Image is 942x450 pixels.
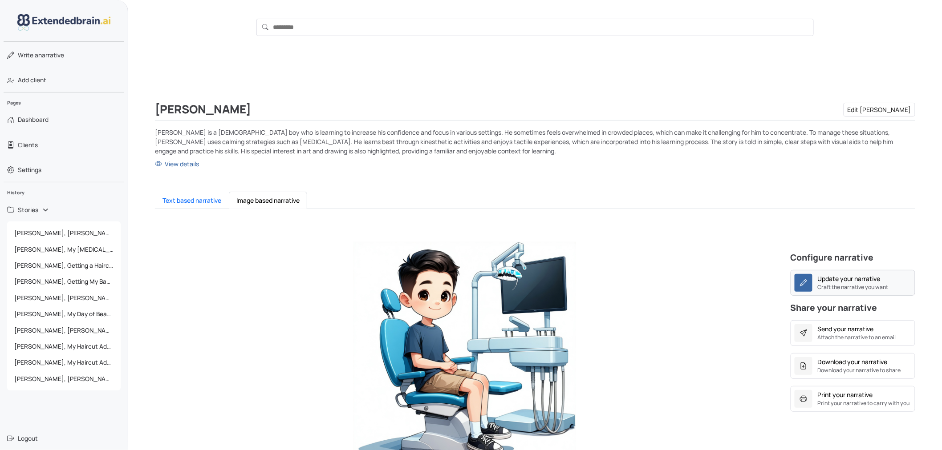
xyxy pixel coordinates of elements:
[7,290,121,306] a: [PERSON_NAME], [PERSON_NAME]’s Day of Beauty at [PERSON_NAME]
[7,338,121,354] a: [PERSON_NAME], My Haircut Adventure at [PERSON_NAME]
[791,320,915,346] button: Send your narrativeAttach the narrative to an email
[11,290,117,306] span: [PERSON_NAME], [PERSON_NAME]’s Day of Beauty at [PERSON_NAME]
[791,303,915,317] h4: Share your narrative
[7,322,121,338] a: [PERSON_NAME], [PERSON_NAME]'s Day of Beauty at [PERSON_NAME]
[791,270,915,296] button: Update your narrativeCraft the narrative you want
[818,274,881,283] div: Update your narrative
[7,273,121,289] a: [PERSON_NAME], Getting My Bangs Trimmed at [PERSON_NAME]
[229,192,307,209] button: Image based narrative
[11,257,117,273] span: [PERSON_NAME], Getting a Haircut at [PERSON_NAME]
[18,51,38,59] span: Write a
[818,366,901,374] small: Download your narrative to share
[11,306,117,322] span: [PERSON_NAME], My Day of Beauty at [PERSON_NAME]
[18,76,46,84] span: Add client
[818,324,874,333] div: Send your narrative
[18,165,41,174] span: Settings
[155,159,915,169] a: View details
[791,353,915,379] button: Download your narrativeDownload your narrative to share
[11,241,117,257] span: [PERSON_NAME], My [MEDICAL_DATA] Adventure
[18,205,38,214] span: Stories
[155,103,915,117] div: [PERSON_NAME]
[818,333,896,342] small: Attach the narrative to an email
[818,399,910,407] small: Print your narrative to carry with you
[18,115,49,124] span: Dashboard
[791,386,915,412] button: Print your narrativePrint your narrative to carry with you
[18,141,38,149] span: Clients
[7,371,121,387] a: [PERSON_NAME], [PERSON_NAME]'s Haircut Adventure at [PERSON_NAME]
[11,354,117,370] span: [PERSON_NAME], My Haircut Adventure at [PERSON_NAME]
[7,306,121,322] a: [PERSON_NAME], My Day of Beauty at [PERSON_NAME]
[11,225,117,241] span: [PERSON_NAME], [PERSON_NAME]'s Haircut Adventure at [PERSON_NAME]
[11,273,117,289] span: [PERSON_NAME], Getting My Bangs Trimmed at [PERSON_NAME]
[818,283,889,291] small: Craft the narrative you want
[7,354,121,370] a: [PERSON_NAME], My Haircut Adventure at [PERSON_NAME]
[17,14,111,31] img: logo
[7,257,121,273] a: [PERSON_NAME], Getting a Haircut at [PERSON_NAME]
[11,338,117,354] span: [PERSON_NAME], My Haircut Adventure at [PERSON_NAME]
[818,390,873,399] div: Print your narrative
[18,51,64,60] span: narrative
[11,371,117,387] span: [PERSON_NAME], [PERSON_NAME]'s Haircut Adventure at [PERSON_NAME]
[7,241,121,257] a: [PERSON_NAME], My [MEDICAL_DATA] Adventure
[791,253,915,266] h4: Configure narrative
[18,434,38,443] span: Logout
[155,128,915,156] p: [PERSON_NAME] is a [DEMOGRAPHIC_DATA] boy who is learning to increase his confidence and focus in...
[155,192,229,209] button: Text based narrative
[844,103,915,117] a: Edit [PERSON_NAME]
[7,225,121,241] a: [PERSON_NAME], [PERSON_NAME]'s Haircut Adventure at [PERSON_NAME]
[818,357,888,366] div: Download your narrative
[11,322,117,338] span: [PERSON_NAME], [PERSON_NAME]'s Day of Beauty at [PERSON_NAME]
